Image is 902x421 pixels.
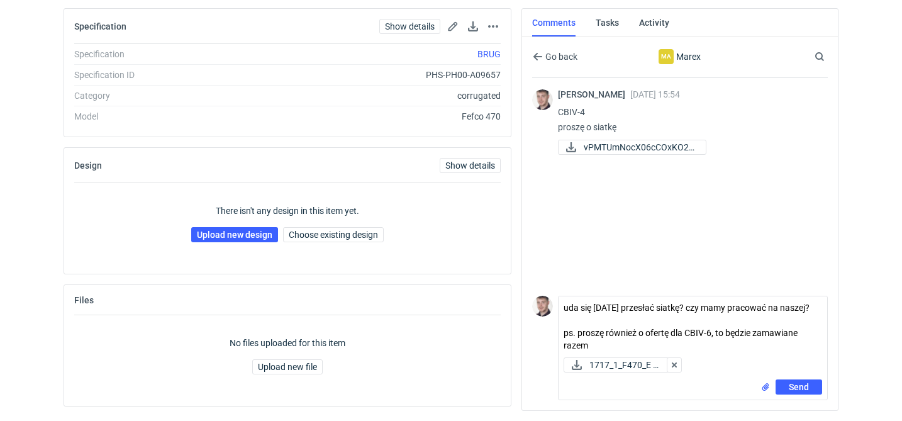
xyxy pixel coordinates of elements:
[74,295,94,305] h2: Files
[74,21,126,31] h2: Specification
[558,89,630,99] span: [PERSON_NAME]
[245,69,501,81] div: PHS-PH00-A09657
[564,357,669,373] div: 1717_1_F470_E (1) (3).pdf
[559,296,827,352] textarea: uda się [DATE] przesłać siatkę? czy mamy pracować na naszej? ps. proszę również o ofertę dla CBIV...
[532,49,578,64] button: Go back
[74,110,245,123] div: Model
[440,158,501,173] a: Show details
[74,160,102,171] h2: Design
[558,140,706,155] a: vPMTUmNocX06cCOxKO2s...
[596,9,619,36] a: Tasks
[230,337,345,349] p: No files uploaded for this item
[558,104,818,135] p: CBIV-4 proszę o siatkę
[252,359,323,374] button: Upload new file
[258,362,317,371] span: Upload new file
[639,9,669,36] a: Activity
[486,19,501,34] button: Actions
[532,296,553,317] img: Maciej Sikora
[589,358,659,372] span: 1717_1_F470_E (...
[558,140,684,155] div: vPMTUmNocX06cCOxKO2s6SW16IBAk2dHFL0YrFx2.docx
[584,140,696,154] span: vPMTUmNocX06cCOxKO2s...
[216,205,359,217] p: There isn't any design in this item yet.
[74,69,245,81] div: Specification ID
[659,49,674,64] div: Marex
[74,48,245,60] div: Specification
[812,49,852,64] input: Search
[245,89,501,102] div: corrugated
[191,227,278,242] a: Upload new design
[445,19,460,34] button: Edit spec
[465,19,481,34] button: Download specification
[659,49,674,64] figcaption: Ma
[283,227,384,242] button: Choose existing design
[532,89,553,110] img: Maciej Sikora
[289,230,378,239] span: Choose existing design
[532,9,576,36] a: Comments
[619,49,742,64] div: Marex
[477,49,501,59] a: BRUG
[379,19,440,34] a: Show details
[630,89,680,99] span: [DATE] 15:54
[564,357,669,373] button: 1717_1_F470_E (...
[776,379,822,395] button: Send
[789,383,809,391] span: Send
[74,89,245,102] div: Category
[543,52,577,61] span: Go back
[245,110,501,123] div: Fefco 470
